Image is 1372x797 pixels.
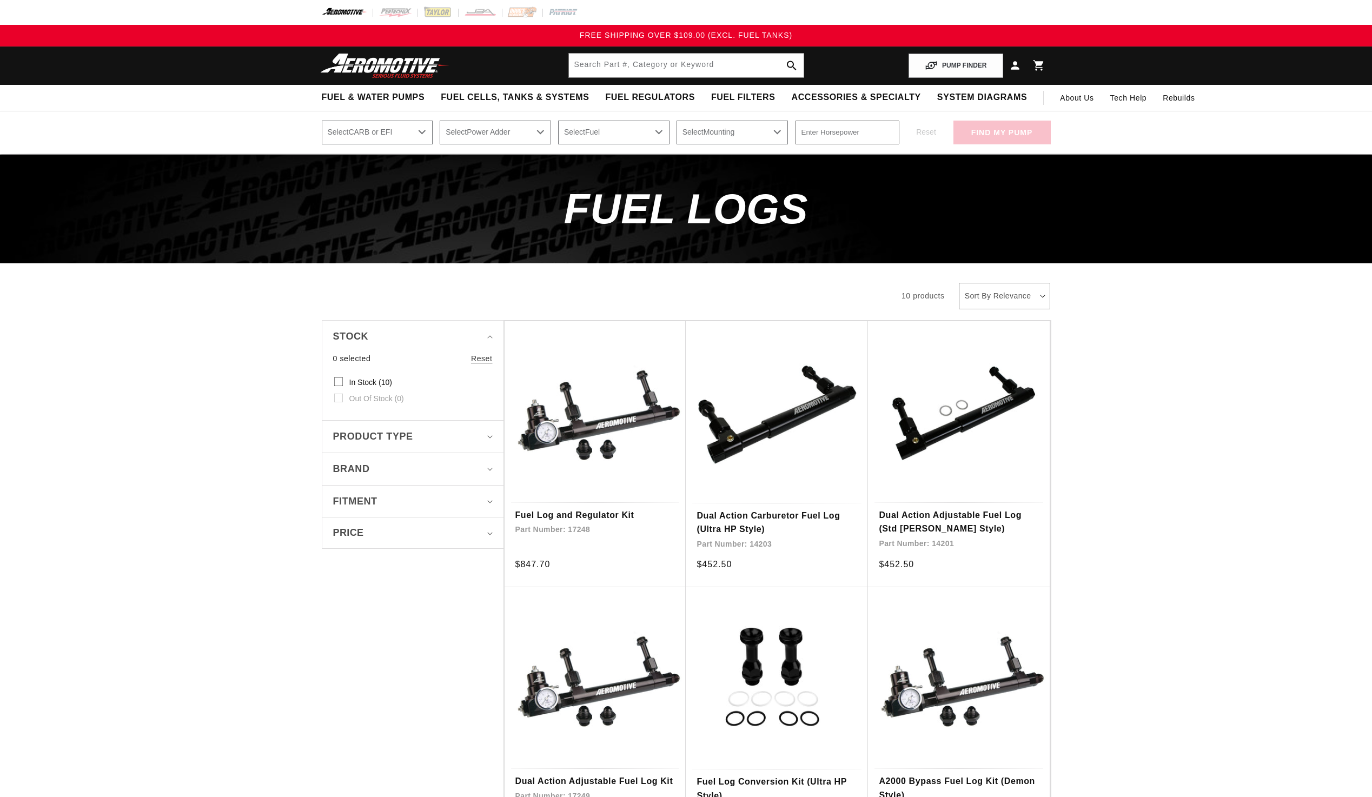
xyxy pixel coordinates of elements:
[558,121,670,144] select: Fuel
[1102,85,1155,111] summary: Tech Help
[697,509,857,536] a: Dual Action Carburetor Fuel Log (Ultra HP Style)
[937,92,1027,103] span: System Diagrams
[333,461,370,477] span: Brand
[564,185,808,233] span: Fuel Logs
[711,92,776,103] span: Fuel Filters
[349,377,392,387] span: In stock (10)
[792,92,921,103] span: Accessories & Specialty
[333,321,493,353] summary: Stock (0 selected)
[471,353,493,364] a: Reset
[780,54,804,77] button: search button
[515,508,675,522] a: Fuel Log and Regulator Kit
[677,121,788,144] select: Mounting
[784,85,929,110] summary: Accessories & Specialty
[333,486,493,517] summary: Fitment (0 selected)
[322,121,433,144] select: CARB or EFI
[795,121,899,144] input: Enter Horsepower
[333,517,493,548] summary: Price
[1110,92,1147,104] span: Tech Help
[433,85,597,110] summary: Fuel Cells, Tanks & Systems
[703,85,784,110] summary: Fuel Filters
[349,394,404,403] span: Out of stock (0)
[1060,94,1093,102] span: About Us
[333,353,371,364] span: 0 selected
[314,85,433,110] summary: Fuel & Water Pumps
[515,774,675,788] a: Dual Action Adjustable Fuel Log Kit
[322,92,425,103] span: Fuel & Water Pumps
[333,429,413,444] span: Product type
[929,85,1035,110] summary: System Diagrams
[569,54,804,77] input: Search by Part Number, Category or Keyword
[1163,92,1195,104] span: Rebuilds
[333,453,493,485] summary: Brand (0 selected)
[333,526,364,540] span: Price
[333,329,369,344] span: Stock
[1052,85,1102,111] a: About Us
[605,92,694,103] span: Fuel Regulators
[440,121,551,144] select: Power Adder
[333,494,377,509] span: Fitment
[902,291,945,300] span: 10 products
[580,31,792,39] span: FREE SHIPPING OVER $109.00 (EXCL. FUEL TANKS)
[441,92,589,103] span: Fuel Cells, Tanks & Systems
[333,421,493,453] summary: Product type (0 selected)
[317,53,453,78] img: Aeromotive
[597,85,702,110] summary: Fuel Regulators
[1155,85,1203,111] summary: Rebuilds
[879,508,1039,536] a: Dual Action Adjustable Fuel Log (Std [PERSON_NAME] Style)
[909,54,1003,78] button: PUMP FINDER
